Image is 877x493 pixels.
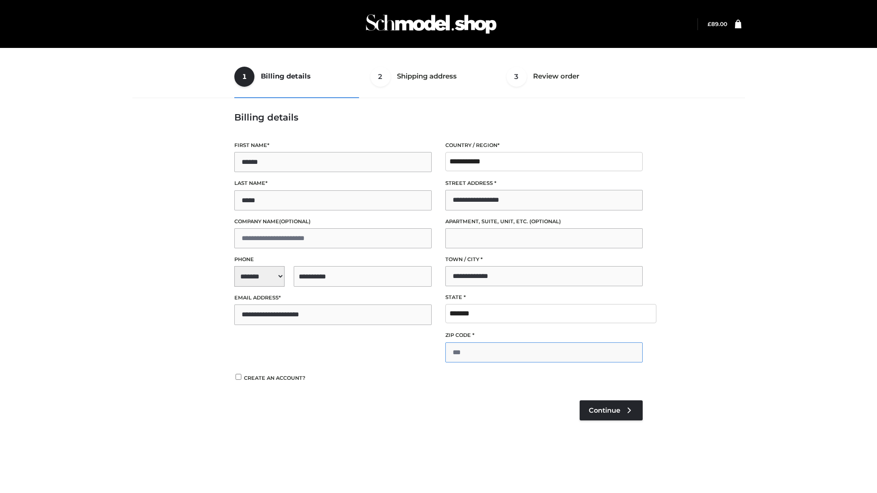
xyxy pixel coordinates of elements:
label: Company name [234,217,432,226]
input: Create an account? [234,374,243,380]
span: Create an account? [244,375,306,381]
label: ZIP Code [445,331,643,340]
label: Apartment, suite, unit, etc. [445,217,643,226]
label: Phone [234,255,432,264]
img: Schmodel Admin 964 [363,6,500,42]
span: (optional) [529,218,561,225]
span: Continue [589,406,620,414]
label: Last name [234,179,432,188]
label: Email address [234,294,432,302]
label: Country / Region [445,141,643,150]
label: First name [234,141,432,150]
h3: Billing details [234,112,643,123]
label: Street address [445,179,643,188]
bdi: 89.00 [708,21,727,27]
label: State [445,293,643,302]
a: £89.00 [708,21,727,27]
span: (optional) [279,218,311,225]
span: £ [708,21,711,27]
label: Town / City [445,255,643,264]
a: Continue [580,400,643,420]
